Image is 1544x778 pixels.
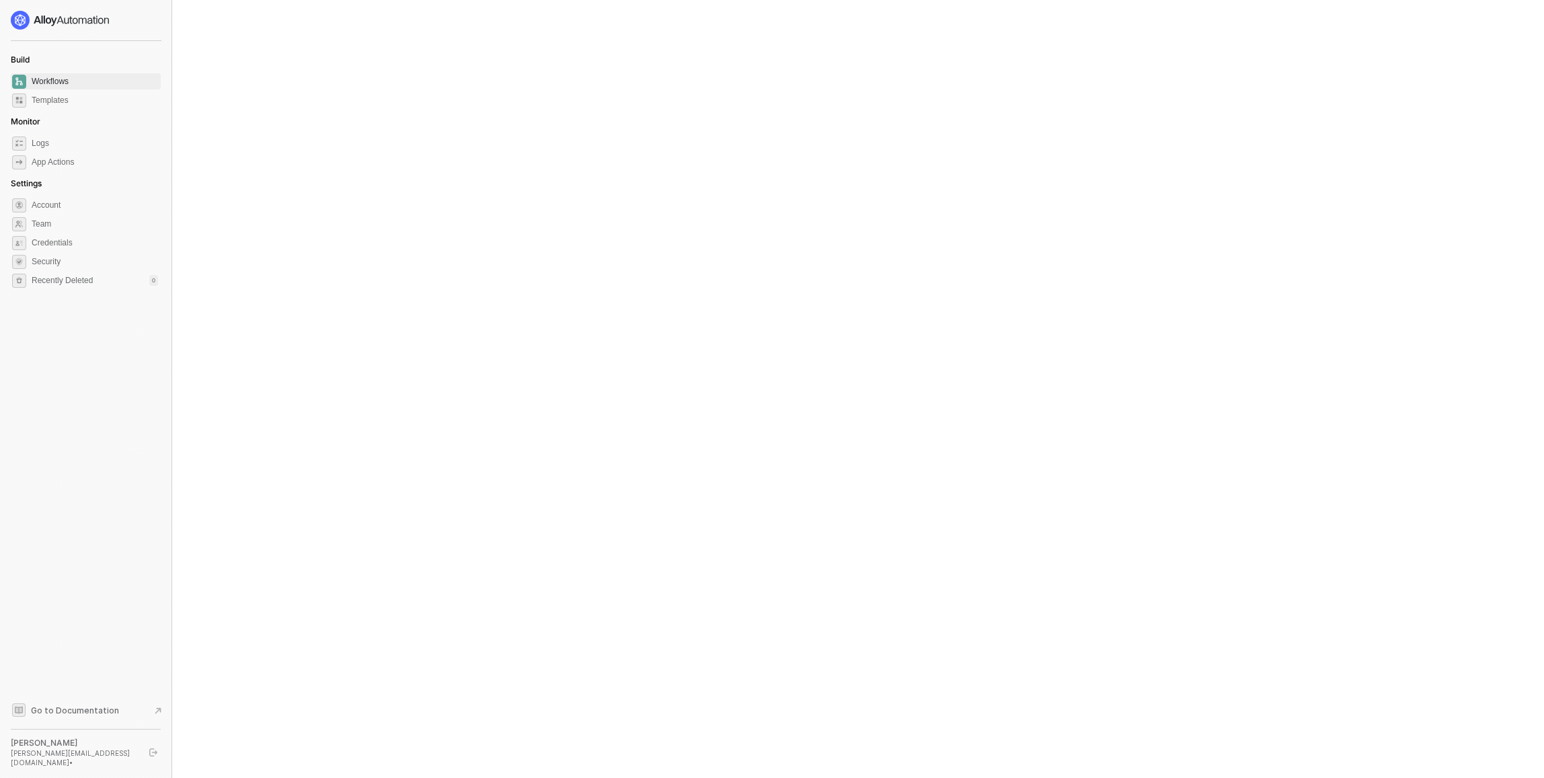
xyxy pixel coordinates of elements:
span: credentials [12,236,26,250]
span: Workflows [32,73,158,89]
span: Build [11,54,30,65]
span: Recently Deleted [32,275,93,286]
span: marketplace [12,93,26,108]
span: Logs [32,135,158,151]
img: logo [11,11,110,30]
div: [PERSON_NAME] [11,738,137,748]
span: dashboard [12,75,26,89]
span: logout [149,748,157,756]
span: Monitor [11,116,40,126]
div: [PERSON_NAME][EMAIL_ADDRESS][DOMAIN_NAME] • [11,748,137,767]
a: Knowledge Base [11,702,161,718]
span: Account [32,197,158,213]
div: App Actions [32,157,74,168]
a: logo [11,11,161,30]
span: documentation [12,703,26,717]
span: team [12,217,26,231]
span: Security [32,254,158,270]
span: icon-app-actions [12,155,26,169]
span: document-arrow [151,704,165,717]
span: Go to Documentation [31,705,119,716]
div: 0 [149,275,158,286]
span: settings [12,274,26,288]
span: Team [32,216,158,232]
span: Credentials [32,235,158,251]
span: security [12,255,26,269]
span: Templates [32,92,158,108]
span: icon-logs [12,137,26,151]
span: Settings [11,178,42,188]
span: settings [12,198,26,212]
